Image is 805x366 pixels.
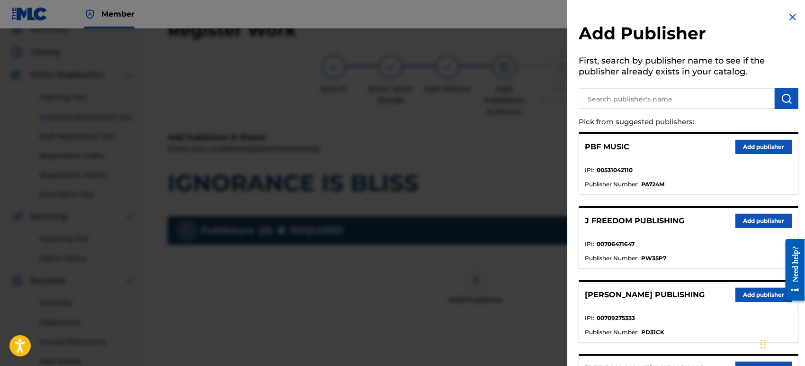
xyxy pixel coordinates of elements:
strong: 00706471647 [597,240,635,248]
p: Pick from suggested publishers: [579,112,744,132]
span: IPI : [585,240,594,248]
h2: Add Publisher [579,23,798,47]
iframe: Chat Widget [758,320,805,366]
input: Search publisher's name [579,88,775,109]
p: J FREEDOM PUBLISHING [585,215,684,227]
p: PBF MUSIC [585,141,629,153]
strong: 00531042110 [597,166,633,174]
span: Publisher Number : [585,328,639,337]
strong: 00709275333 [597,314,635,322]
img: Top Rightsholder [84,9,96,20]
span: IPI : [585,166,594,174]
div: Drag [760,330,766,358]
h5: First, search by publisher name to see if the publisher already exists in your catalog. [579,53,798,82]
strong: PW35P7 [641,254,666,263]
span: Publisher Number : [585,254,639,263]
span: IPI : [585,314,594,322]
strong: PD31CK [641,328,664,337]
span: Publisher Number : [585,180,639,189]
button: Add publisher [735,288,792,302]
button: Add publisher [735,140,792,154]
img: MLC Logo [11,7,48,21]
span: Member [101,9,134,19]
img: Search Works [781,93,792,104]
p: [PERSON_NAME] PUBLISHING [585,289,705,301]
button: Add publisher [735,214,792,228]
iframe: Resource Center [778,231,805,308]
strong: PA724M [641,180,664,189]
